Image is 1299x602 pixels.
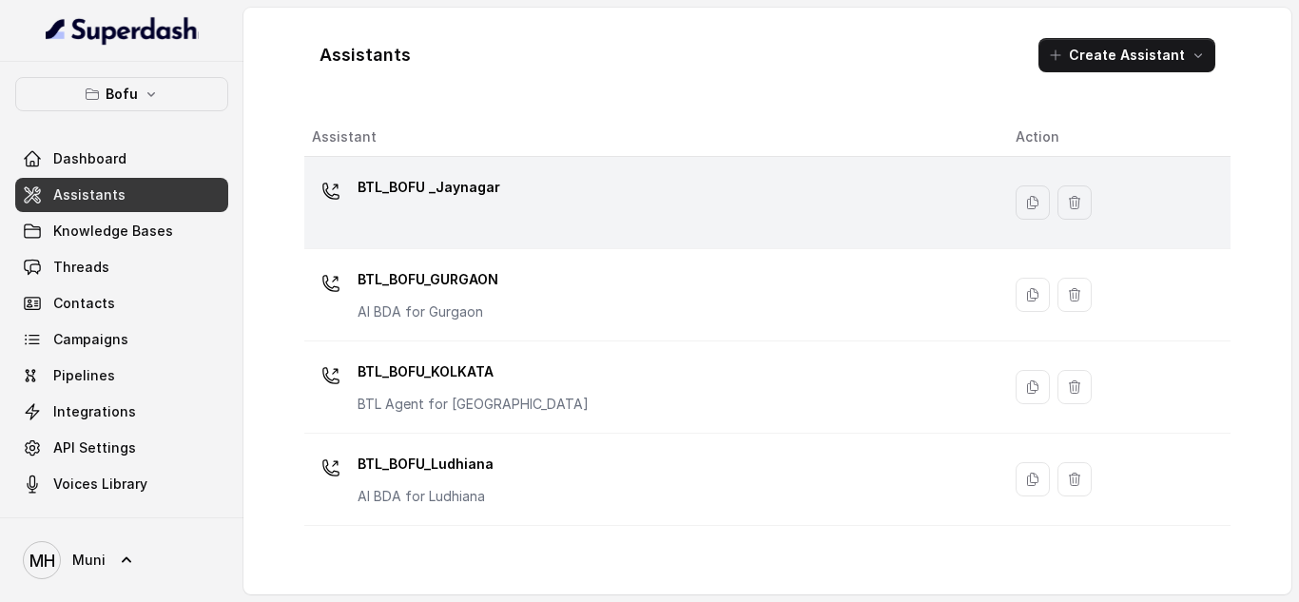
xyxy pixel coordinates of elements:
a: API Settings [15,431,228,465]
th: Assistant [304,118,1000,157]
a: Campaigns [15,322,228,357]
text: MH [29,551,55,571]
span: Assistants [53,185,126,204]
span: Threads [53,258,109,277]
a: Threads [15,250,228,284]
button: Bofu [15,77,228,111]
p: BTL_BOFU_Ludhiana [358,449,494,479]
p: AI BDA for Ludhiana [358,487,494,506]
span: Dashboard [53,149,126,168]
p: BTL_BOFU_GURGAON [358,264,498,295]
a: Contacts [15,286,228,320]
th: Action [1000,118,1231,157]
a: Integrations [15,395,228,429]
a: Assistants [15,178,228,212]
p: Bofu [106,83,138,106]
span: API Settings [53,438,136,457]
p: BTL_BOFU_KOLKATA [358,357,589,387]
a: Muni [15,534,228,587]
p: BTL Agent for [GEOGRAPHIC_DATA] [358,395,589,414]
span: Integrations [53,402,136,421]
a: Dashboard [15,142,228,176]
h1: Assistants [320,40,411,70]
a: Pipelines [15,359,228,393]
span: Contacts [53,294,115,313]
button: Create Assistant [1038,38,1215,72]
a: Knowledge Bases [15,214,228,248]
p: AI BDA for Gurgaon [358,302,498,321]
span: Muni [72,551,106,570]
span: Campaigns [53,330,128,349]
span: Knowledge Bases [53,222,173,241]
p: BTL_BOFU _Jaynagar [358,172,500,203]
img: light.svg [46,15,199,46]
span: Pipelines [53,366,115,385]
span: Voices Library [53,475,147,494]
a: Voices Library [15,467,228,501]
